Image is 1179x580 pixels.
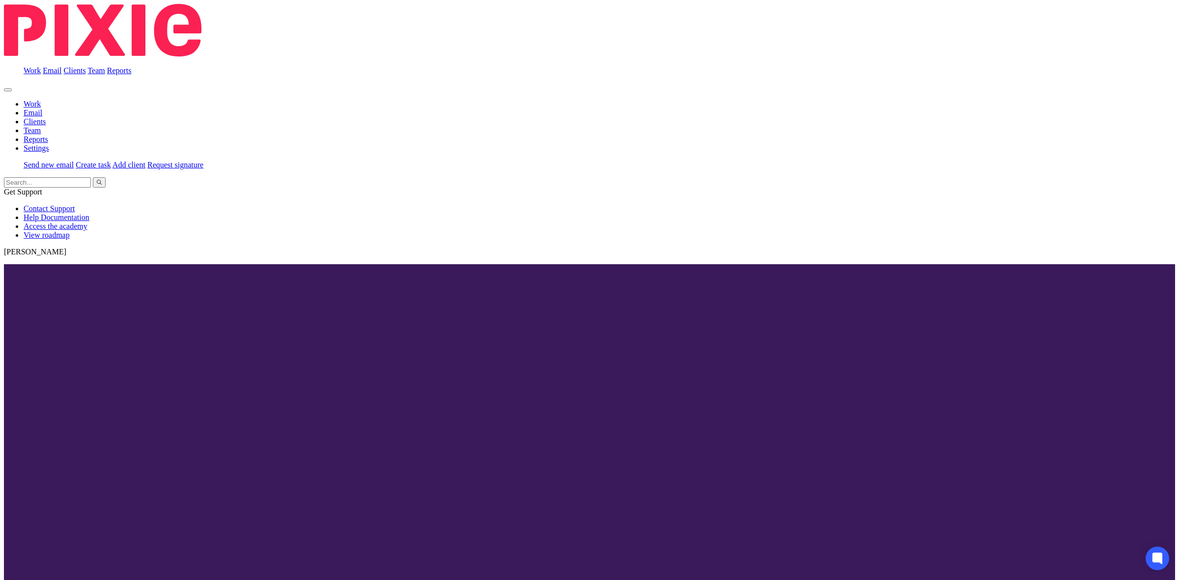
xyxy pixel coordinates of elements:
a: Work [24,66,41,75]
p: [PERSON_NAME] [4,248,1175,256]
img: Pixie [4,4,201,56]
input: Search [4,177,91,188]
a: Team [24,126,41,135]
a: Create task [76,161,111,169]
a: Clients [63,66,85,75]
a: Add client [112,161,145,169]
a: Reports [24,135,48,143]
a: Help Documentation [24,213,89,221]
a: Team [87,66,105,75]
a: Settings [24,144,49,152]
a: Email [43,66,61,75]
a: Reports [107,66,132,75]
button: Search [93,177,106,188]
a: Email [24,109,42,117]
a: Clients [24,117,46,126]
span: Get Support [4,188,42,196]
a: Access the academy [24,222,87,230]
a: Contact Support [24,204,75,213]
a: Request signature [147,161,203,169]
a: Send new email [24,161,74,169]
a: View roadmap [24,231,70,239]
a: Work [24,100,41,108]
